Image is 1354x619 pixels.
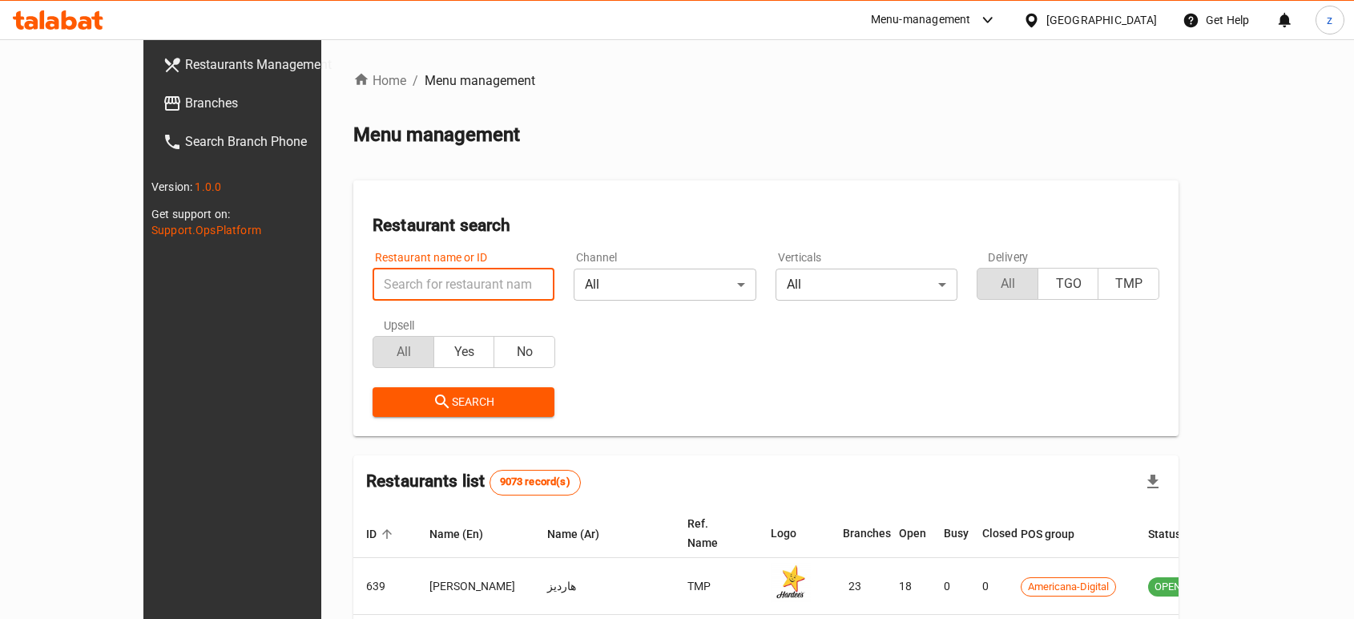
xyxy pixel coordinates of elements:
span: All [984,273,1032,296]
span: Ref. Name [687,514,739,552]
span: Menu management [425,71,535,91]
span: OPEN [1148,577,1187,596]
div: Menu-management [871,10,971,30]
span: Get support on: [151,208,230,220]
button: TGO [1038,268,1099,300]
td: 23 [830,558,886,615]
div: [GEOGRAPHIC_DATA] [1046,11,1157,29]
button: All [977,268,1038,300]
td: [PERSON_NAME] [417,558,534,615]
div: All [574,269,756,301]
span: No [501,341,549,364]
span: z [1327,11,1332,29]
td: 639 [353,558,417,615]
span: Branches [185,94,357,113]
button: No [494,336,555,368]
th: Closed [969,509,1008,558]
h2: Restaurants list [366,469,581,495]
span: Search Branch Phone [185,132,357,152]
span: 9073 record(s) [490,475,580,490]
label: Delivery [988,252,1028,263]
a: Branches [150,84,369,123]
span: Status [1148,524,1202,544]
th: Busy [931,509,969,558]
span: TMP [1105,273,1153,296]
label: Upsell [384,320,415,331]
td: 0 [931,558,969,615]
span: All [380,341,428,364]
button: TMP [1098,268,1159,300]
span: Search [385,392,542,412]
span: ID [366,524,397,544]
span: Restaurants Management [185,55,357,75]
button: All [373,336,434,368]
a: Support.OpsPlatform [151,224,261,237]
span: Yes [441,341,489,364]
td: 0 [969,558,1008,615]
span: Version: [151,180,192,193]
div: Export file [1134,463,1172,501]
button: Search [373,387,554,417]
th: Open [886,509,931,558]
a: Search Branch Phone [150,123,369,161]
th: Branches [830,509,886,558]
span: Name (En) [429,524,504,544]
td: هارديز [534,558,675,615]
span: 1.0.0 [195,180,221,193]
a: Restaurants Management [150,46,369,84]
li: / [413,71,418,91]
span: POS group [1021,524,1095,544]
input: Search for restaurant name or ID.. [373,269,554,301]
th: Logo [758,509,830,558]
span: TGO [1045,273,1093,296]
span: Name (Ar) [547,524,620,544]
div: Total records count [490,470,581,496]
td: TMP [675,558,758,615]
nav: breadcrumb [353,71,1179,91]
button: Yes [433,336,495,368]
div: OPEN [1148,577,1187,597]
td: 18 [886,558,931,615]
h2: Menu management [353,123,520,148]
img: Hardee's [771,563,811,603]
h2: Restaurant search [373,213,1159,237]
span: Americana-Digital [1022,577,1115,596]
div: All [776,269,957,301]
a: Home [353,71,406,91]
